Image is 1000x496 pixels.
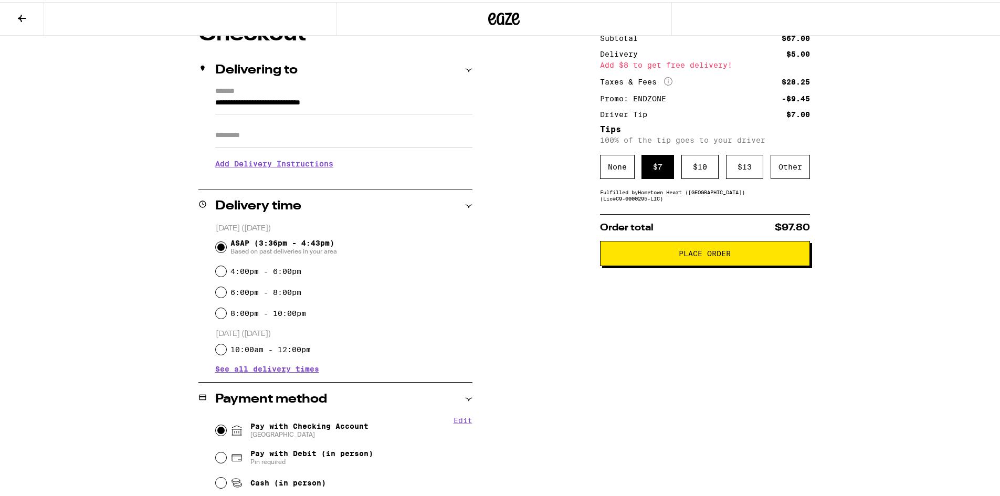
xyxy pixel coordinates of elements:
[786,109,810,116] div: $7.00
[216,327,472,337] p: [DATE] ([DATE])
[250,420,369,437] span: Pay with Checking Account
[600,109,655,116] div: Driver Tip
[782,93,810,100] div: -$9.45
[600,134,810,142] p: 100% of the tip goes to your driver
[600,59,810,67] div: Add $8 to get free delivery!
[230,265,301,273] label: 4:00pm - 6:00pm
[215,62,298,75] h2: Delivering to
[454,414,472,423] button: Edit
[600,75,672,85] div: Taxes & Fees
[771,153,810,177] div: Other
[775,221,810,230] span: $97.80
[230,237,337,254] span: ASAP (3:36pm - 4:43pm)
[215,198,301,210] h2: Delivery time
[600,239,810,264] button: Place Order
[681,153,719,177] div: $ 10
[250,447,373,456] span: Pay with Debit (in person)
[250,456,373,464] span: Pin required
[230,286,301,294] label: 6:00pm - 8:00pm
[600,48,645,56] div: Delivery
[679,248,731,255] span: Place Order
[600,93,673,100] div: Promo: ENDZONE
[230,307,306,315] label: 8:00pm - 10:00pm
[600,221,654,230] span: Order total
[726,153,763,177] div: $ 13
[230,343,311,352] label: 10:00am - 12:00pm
[215,363,319,371] button: See all delivery times
[250,428,369,437] span: [GEOGRAPHIC_DATA]
[600,187,810,199] div: Fulfilled by Hometown Heart ([GEOGRAPHIC_DATA]) (Lic# C9-0000295-LIC )
[6,7,76,16] span: Hi. Need any help?
[641,153,674,177] div: $ 7
[600,123,810,132] h5: Tips
[230,245,337,254] span: Based on past deliveries in your area
[215,150,472,174] h3: Add Delivery Instructions
[250,477,326,485] span: Cash (in person)
[215,391,327,404] h2: Payment method
[786,48,810,56] div: $5.00
[600,33,645,40] div: Subtotal
[600,153,635,177] div: None
[782,76,810,83] div: $28.25
[782,33,810,40] div: $67.00
[215,174,472,182] p: We'll contact you at [PHONE_NUMBER] when we arrive
[216,221,472,231] p: [DATE] ([DATE])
